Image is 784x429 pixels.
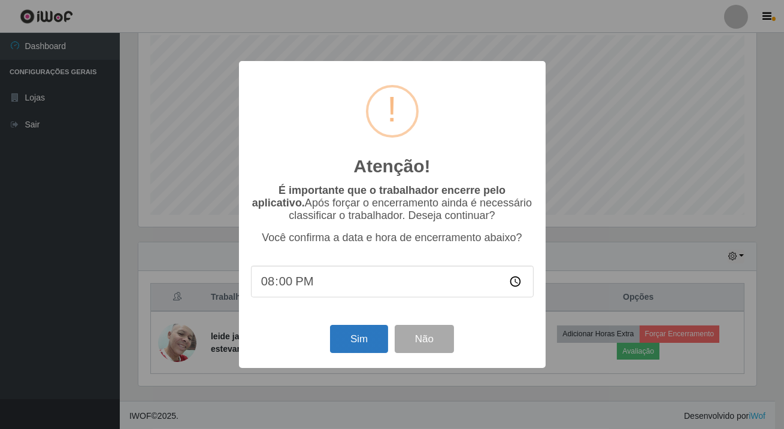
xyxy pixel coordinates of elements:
[252,184,505,209] b: É importante que o trabalhador encerre pelo aplicativo.
[251,232,534,244] p: Você confirma a data e hora de encerramento abaixo?
[330,325,388,353] button: Sim
[353,156,430,177] h2: Atenção!
[251,184,534,222] p: Após forçar o encerramento ainda é necessário classificar o trabalhador. Deseja continuar?
[395,325,454,353] button: Não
